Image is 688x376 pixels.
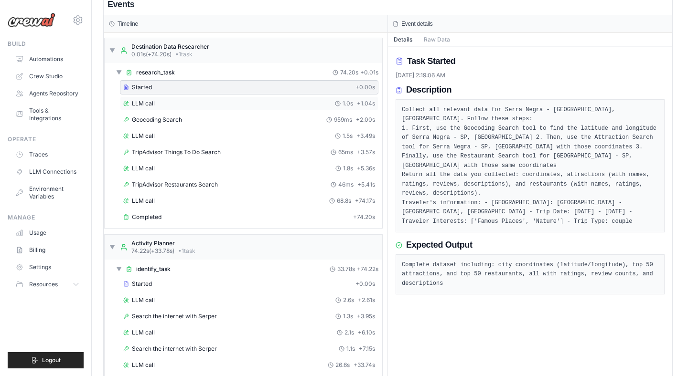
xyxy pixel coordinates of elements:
span: 1.1s [346,345,355,353]
span: + 0.00s [355,280,375,288]
span: Search the internet with Serper [132,313,217,320]
div: Manage [8,214,84,221]
span: Started [132,84,152,91]
span: + 6.10s [358,329,375,336]
span: + 5.36s [357,165,375,172]
iframe: Chat Widget [640,330,688,376]
a: Crew Studio [11,69,84,84]
span: 65ms [338,148,353,156]
pre: Complete dataset including: city coordinates (latitude/longitude), top 50 attractions, and top 50... [402,261,658,289]
span: ▼ [116,69,122,76]
span: 68.8s [337,197,351,205]
span: LLM call [132,296,155,304]
h3: Expected Output [406,240,473,251]
button: Raw Data [418,33,456,46]
span: + 5.41s [357,181,375,188]
h3: Timeline [118,20,138,28]
span: TripAdvisor Things To Do Search [132,148,221,156]
img: Logo [8,13,55,27]
span: Logout [42,356,61,364]
h2: Task Started [407,54,455,68]
button: Details [388,33,418,46]
span: LLM call [132,100,155,107]
span: 1.5s [343,132,353,140]
span: 74.22s (+33.78s) [131,247,174,255]
span: + 74.22s [357,265,378,273]
a: Agents Repository [11,86,84,101]
span: Resources [29,281,58,288]
span: 1.0s [343,100,353,107]
a: Tools & Integrations [11,103,84,126]
span: LLM call [132,132,155,140]
span: ▼ [109,243,115,251]
span: LLM call [132,165,155,172]
button: Logout [8,352,84,368]
span: LLM call [132,329,155,336]
div: Operate [8,136,84,143]
span: + 74.17s [355,197,375,205]
span: 74.20s [340,69,358,76]
span: 2.6s [343,296,354,304]
a: LLM Connections [11,164,84,179]
span: 1.8s [343,165,353,172]
span: + 3.49s [356,132,375,140]
span: + 2.00s [356,116,375,124]
span: + 0.01s [360,69,378,76]
button: Resources [11,277,84,292]
span: Search the internet with Serper [132,345,217,353]
span: Started [132,280,152,288]
span: 1.3s [343,313,353,320]
span: + 3.57s [357,148,375,156]
a: Automations [11,52,84,67]
span: ▼ [109,47,115,54]
span: LLM call [132,197,155,205]
a: Traces [11,147,84,162]
span: • 1 task [175,51,193,58]
span: • 1 task [178,247,195,255]
div: Widget de chat [640,330,688,376]
div: [DATE] 2:19:06 AM [396,72,665,79]
h3: Description [406,85,451,95]
span: Completed [132,213,161,221]
span: 2.1s [344,329,354,336]
div: Activity Planner [131,240,195,247]
span: + 1.04s [357,100,375,107]
a: Settings [11,260,84,275]
span: 26.6s [335,361,350,369]
span: + 33.74s [354,361,375,369]
span: Geocoding Search [132,116,182,124]
span: TripAdvisor Restaurants Search [132,181,218,188]
span: + 0.00s [355,84,375,91]
pre: Collect all relevant data for Serra Negra - [GEOGRAPHIC_DATA], [GEOGRAPHIC_DATA]. Follow these st... [402,105,658,227]
span: + 74.20s [353,213,375,221]
span: + 7.15s [359,345,375,353]
a: Usage [11,225,84,240]
span: identify_task [136,265,171,273]
h3: Event details [401,20,433,28]
span: + 2.61s [358,296,375,304]
a: Billing [11,242,84,258]
div: Build [8,40,84,48]
span: research_task [136,69,175,76]
span: + 3.95s [357,313,375,320]
a: Environment Variables [11,181,84,204]
span: 33.78s [337,265,355,273]
span: ▼ [116,265,122,273]
span: 0.01s (+74.20s) [131,51,172,58]
span: LLM call [132,361,155,369]
span: 959ms [334,116,352,124]
div: Destination Data Researcher [131,43,209,51]
span: 46ms [338,181,354,188]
